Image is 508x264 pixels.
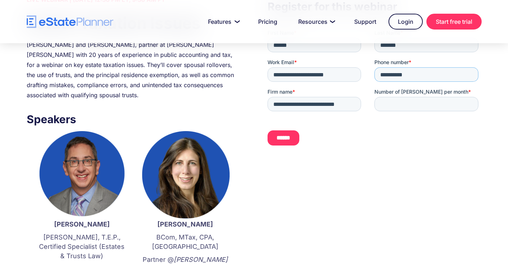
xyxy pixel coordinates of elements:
a: Start free trial [426,14,482,30]
a: Features [199,14,246,29]
iframe: Form 0 [268,29,481,152]
h3: Speakers [27,111,240,127]
p: BCom, MTax, CPA, [GEOGRAPHIC_DATA] [141,233,230,251]
a: home [27,15,113,28]
p: [PERSON_NAME], T.E.P., Certified Specialist (Estates & Trusts Law) [38,233,126,261]
a: Login [388,14,423,30]
a: Pricing [249,14,286,29]
strong: [PERSON_NAME] [54,220,110,228]
a: Support [346,14,385,29]
a: Resources [290,14,342,29]
strong: [PERSON_NAME] [157,220,213,228]
div: [PERSON_NAME] and [PERSON_NAME], partner at [PERSON_NAME] [PERSON_NAME] with 20 years of experien... [27,40,240,100]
